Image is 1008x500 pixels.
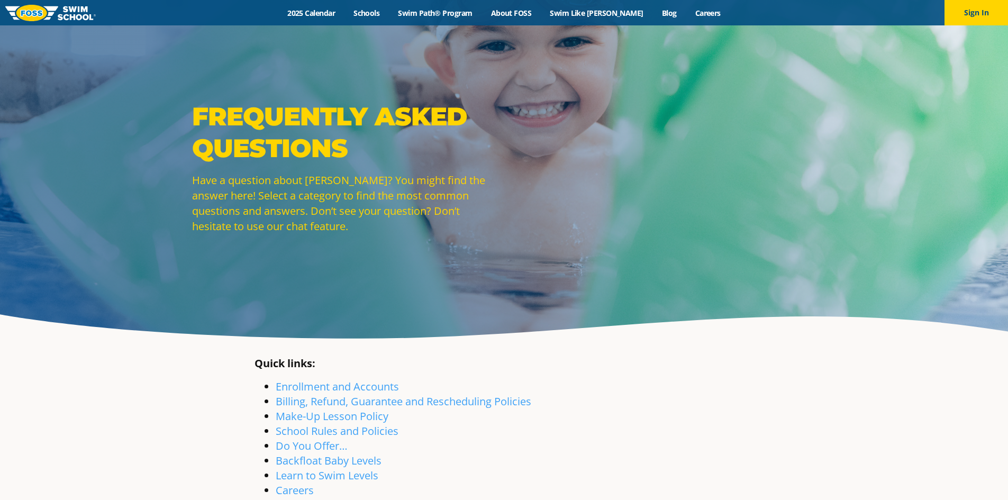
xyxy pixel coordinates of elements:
a: Careers [276,483,314,497]
strong: Quick links: [255,356,315,370]
a: Blog [652,8,686,18]
a: Swim Path® Program [389,8,482,18]
p: Have a question about [PERSON_NAME]? You might find the answer here! Select a category to find th... [192,172,499,234]
a: School Rules and Policies [276,424,398,438]
p: Frequently Asked Questions [192,101,499,164]
img: FOSS Swim School Logo [5,5,96,21]
a: Careers [686,8,730,18]
a: Backfloat Baby Levels [276,453,382,468]
a: Do You Offer… [276,439,348,453]
a: Swim Like [PERSON_NAME] [541,8,653,18]
a: Billing, Refund, Guarantee and Rescheduling Policies [276,394,531,408]
a: Learn to Swim Levels [276,468,378,483]
a: Enrollment and Accounts [276,379,399,394]
a: Schools [344,8,389,18]
a: About FOSS [482,8,541,18]
a: Make-Up Lesson Policy [276,409,388,423]
a: 2025 Calendar [278,8,344,18]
